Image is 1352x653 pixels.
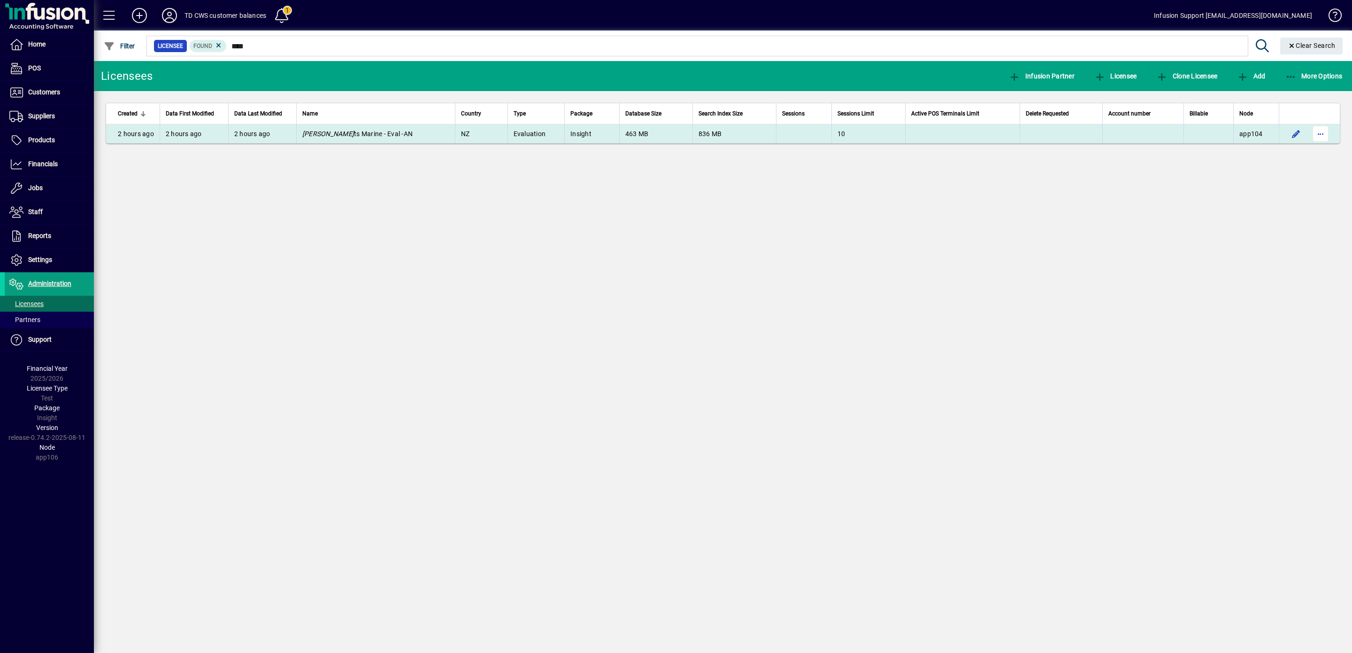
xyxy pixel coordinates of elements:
a: Financials [5,153,94,176]
td: 836 MB [692,124,776,143]
td: 10 [831,124,905,143]
a: Staff [5,200,94,224]
td: 463 MB [619,124,692,143]
td: 2 hours ago [160,124,228,143]
span: Licensees [9,300,44,307]
mat-chip: Found Status: Found [190,40,227,52]
span: Found [193,43,212,49]
div: Package [570,108,614,119]
button: Clone Licensee [1154,68,1220,85]
td: 2 hours ago [228,124,296,143]
td: Evaluation [507,124,564,143]
button: Infusion Partner [1006,68,1077,85]
span: Administration [28,280,71,287]
div: Type [514,108,559,119]
a: Home [5,33,94,56]
span: Infusion Partner [1009,72,1075,80]
em: [PERSON_NAME] [302,130,354,138]
span: ts Marine - Eval -AN [302,130,413,138]
span: Suppliers [28,112,55,120]
a: Suppliers [5,105,94,128]
div: Name [302,108,449,119]
span: Reports [28,232,51,239]
span: Home [28,40,46,48]
div: Active POS Terminals Limit [911,108,1014,119]
span: Clear Search [1288,42,1336,49]
a: Jobs [5,177,94,200]
span: Name [302,108,318,119]
span: Version [36,424,58,431]
div: TD CWS customer balances [184,8,266,23]
button: More options [1313,126,1328,141]
span: Licensee Type [27,384,68,392]
button: Clear [1280,38,1343,54]
span: Data Last Modified [234,108,282,119]
div: Licensees [101,69,153,84]
div: Account number [1108,108,1178,119]
span: Package [34,404,60,412]
span: Partners [9,316,40,323]
div: Billable [1190,108,1228,119]
span: Staff [28,208,43,215]
span: More Options [1285,72,1343,80]
span: Products [28,136,55,144]
span: Type [514,108,526,119]
a: Settings [5,248,94,272]
span: Sessions [782,108,805,119]
span: app104.prod.infusionbusinesssoftware.com [1239,130,1263,138]
a: Partners [5,312,94,328]
span: Account number [1108,108,1151,119]
span: Active POS Terminals Limit [911,108,979,119]
button: Profile [154,7,184,24]
a: POS [5,57,94,80]
span: Support [28,336,52,343]
div: Data Last Modified [234,108,291,119]
button: Filter [101,38,138,54]
span: Financial Year [27,365,68,372]
span: Filter [104,42,135,50]
a: Support [5,328,94,352]
span: Node [1239,108,1253,119]
a: Knowledge Base [1321,2,1340,32]
span: Financials [28,160,58,168]
span: Customers [28,88,60,96]
td: 2 hours ago [106,124,160,143]
div: Search Index Size [699,108,770,119]
a: Licensees [5,296,94,312]
div: Data First Modified [166,108,223,119]
button: Licensee [1092,68,1139,85]
span: Database Size [625,108,661,119]
div: Database Size [625,108,687,119]
div: Created [118,108,154,119]
button: Edit [1289,126,1304,141]
td: Insight [564,124,619,143]
span: Licensee [158,41,183,51]
div: Node [1239,108,1273,119]
span: Billable [1190,108,1208,119]
span: Settings [28,256,52,263]
td: NZ [455,124,507,143]
div: Infusion Support [EMAIL_ADDRESS][DOMAIN_NAME] [1154,8,1312,23]
span: Node [39,444,55,451]
div: Delete Requested [1026,108,1096,119]
div: Country [461,108,502,119]
span: Jobs [28,184,43,192]
span: Created [118,108,138,119]
span: Licensee [1094,72,1137,80]
a: Products [5,129,94,152]
div: Sessions [782,108,826,119]
a: Customers [5,81,94,104]
span: Clone Licensee [1156,72,1217,80]
span: Data First Modified [166,108,214,119]
span: Package [570,108,592,119]
a: Reports [5,224,94,248]
span: Country [461,108,481,119]
span: Search Index Size [699,108,743,119]
button: Add [1235,68,1267,85]
button: More Options [1283,68,1345,85]
span: Sessions Limit [837,108,874,119]
span: Add [1237,72,1265,80]
div: Sessions Limit [837,108,899,119]
span: POS [28,64,41,72]
span: Delete Requested [1026,108,1069,119]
